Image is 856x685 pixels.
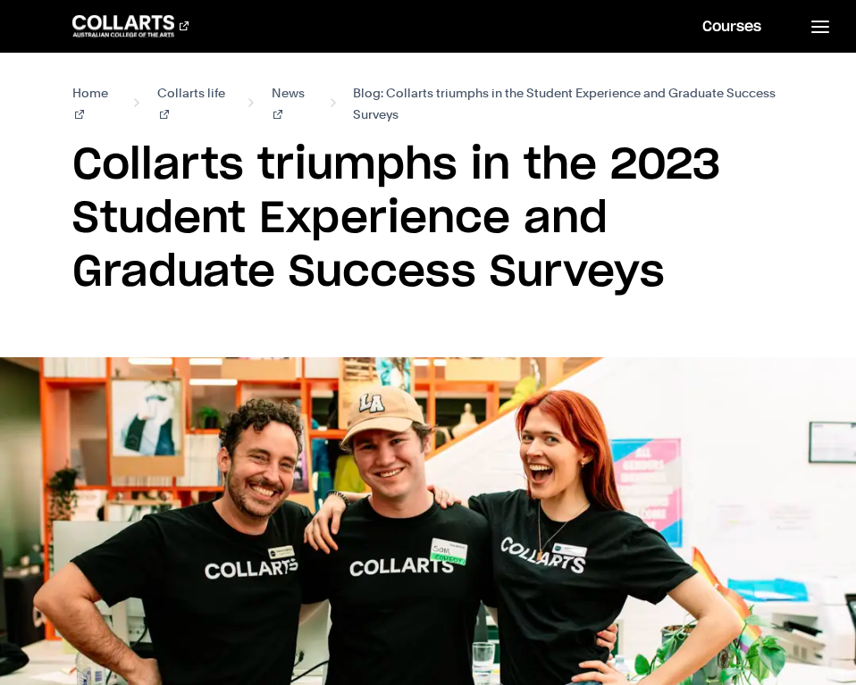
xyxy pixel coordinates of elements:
[72,82,115,125] a: Home
[157,82,230,125] a: Collarts life
[353,82,783,125] span: Blog: Collarts triumphs in the Student Experience and Graduate Success Surveys
[72,139,783,300] h1: Collarts triumphs in the 2023 Student Experience and Graduate Success Surveys
[272,82,312,125] a: News
[72,15,189,37] div: Go to homepage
